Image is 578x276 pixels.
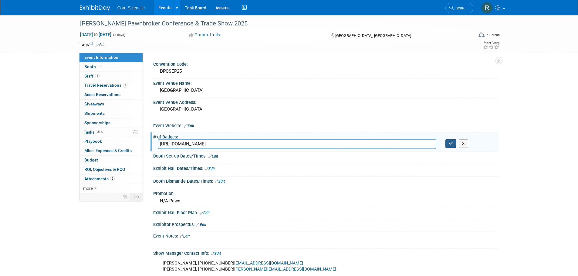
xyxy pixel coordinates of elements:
a: Playbook [79,137,143,146]
div: # of Badges: [153,132,499,140]
span: Shipments [84,111,105,116]
button: X [459,139,468,148]
span: Travel Reservations [84,83,127,88]
span: [GEOGRAPHIC_DATA], [GEOGRAPHIC_DATA] [335,33,411,38]
a: Sponsorships [79,118,143,128]
td: Toggle Event Tabs [130,193,143,201]
a: Edit [208,154,218,158]
i: Booth reservation complete [99,65,102,68]
span: Sponsorships [84,120,110,125]
a: Edit [215,179,225,184]
div: [PERSON_NAME] Pawnbroker Conference & Trade Show 2025 [78,18,464,29]
div: Event Rating [483,42,499,45]
div: DPCSEP25 [158,67,494,76]
span: Misc. Expenses & Credits [84,148,132,153]
div: Convention Code: [153,60,499,67]
span: more [83,186,93,191]
div: [GEOGRAPHIC_DATA] [158,86,494,95]
div: Event Format [438,32,500,41]
a: Edit [184,124,194,128]
img: Format-Inperson.png [478,32,485,37]
span: Booth [84,64,103,69]
div: Exhibitor Prospectus: [153,220,499,228]
a: ROI, Objectives & ROO [79,165,143,174]
span: Giveaways [84,101,104,106]
a: Edit [205,167,215,171]
span: 5 [110,176,115,181]
a: Giveaways [79,100,143,109]
pre: [GEOGRAPHIC_DATA] [160,106,290,112]
div: Event Notes: [153,231,499,239]
div: Event Venue Address: [153,98,499,105]
a: [PERSON_NAME][EMAIL_ADDRESS][DOMAIN_NAME] [234,267,336,272]
a: Staff1 [79,72,143,81]
a: [EMAIL_ADDRESS][DOMAIN_NAME] [234,261,303,266]
span: [DATE] [DATE] [80,32,112,37]
span: Budget [84,158,98,162]
a: Travel Reservations1 [79,81,143,90]
span: Core Scientific [117,5,145,10]
span: Attachments [84,176,115,181]
div: Exhibit Hall Floor Plan: [153,208,499,216]
a: Search [445,3,473,13]
span: to [93,32,99,37]
span: ROI, Objectives & ROO [84,167,125,172]
div: , [PHONE_NUMBER] , [PHONE_NUMBER] [158,257,432,275]
span: 31% [96,130,104,134]
div: Booth Set-up Dates/Times: [153,151,499,159]
a: Event Information [79,53,143,62]
div: Event Website: [153,121,499,129]
td: Personalize Event Tab Strip [120,193,130,201]
a: Edit [196,223,206,227]
span: 1 [95,74,100,78]
a: Tasks31% [79,128,143,137]
div: Promotion: [153,189,499,197]
a: Edit [200,211,210,215]
div: Booth Dismantle Dates/Times: [153,177,499,185]
td: Tags [80,42,106,48]
span: Staff [84,74,100,78]
span: Playbook [84,139,102,144]
span: Search [454,6,468,10]
div: In-Person [485,33,500,37]
span: Asset Reservations [84,92,120,97]
a: Misc. Expenses & Credits [79,146,143,155]
a: Edit [180,234,190,238]
button: Committed [187,32,223,38]
span: (3 days) [113,33,125,37]
a: Attachments5 [79,175,143,184]
span: Tasks [84,130,104,135]
a: Budget [79,156,143,165]
img: ExhibitDay [80,5,110,11]
a: more [79,184,143,193]
a: Shipments [79,109,143,118]
div: N/A Pawn [158,196,494,206]
b: [PERSON_NAME] [163,261,196,266]
div: Show Manager Contact Info: [153,249,499,257]
span: Event Information [84,55,118,60]
a: Edit [211,251,221,256]
a: Edit [96,43,106,47]
b: [PERSON_NAME] [163,267,196,272]
span: 1 [123,83,127,88]
a: Asset Reservations [79,90,143,99]
div: Exhibit Hall Dates/Times: [153,164,499,172]
div: Event Venue Name: [153,79,499,86]
a: Booth [79,62,143,71]
img: Rachel Wolff [481,2,493,14]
